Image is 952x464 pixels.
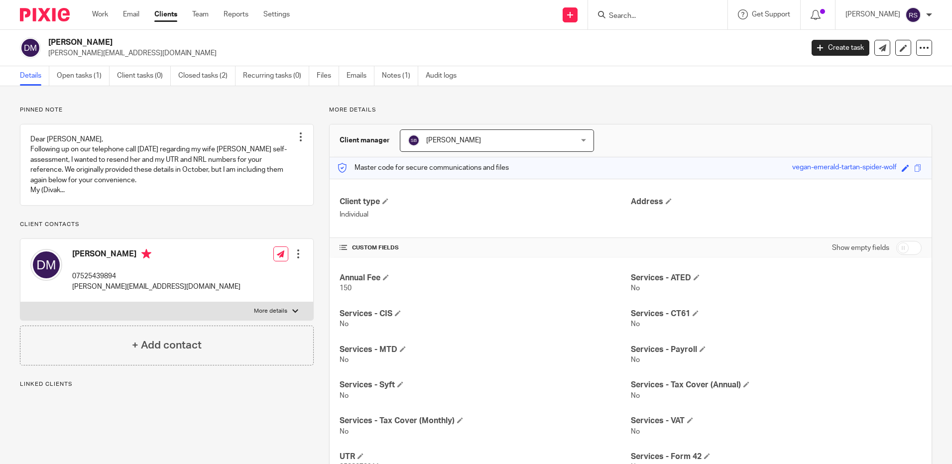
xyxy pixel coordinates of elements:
h4: Services - MTD [340,345,630,355]
span: No [340,321,349,328]
img: svg%3E [408,134,420,146]
h4: + Add contact [132,338,202,353]
span: No [631,321,640,328]
i: Primary [141,249,151,259]
h4: Client type [340,197,630,207]
h4: [PERSON_NAME] [72,249,240,261]
span: No [340,392,349,399]
a: Notes (1) [382,66,418,86]
span: No [631,356,640,363]
a: Audit logs [426,66,464,86]
p: [PERSON_NAME][EMAIL_ADDRESS][DOMAIN_NAME] [48,48,797,58]
img: Pixie [20,8,70,21]
span: Get Support [752,11,790,18]
a: Open tasks (1) [57,66,110,86]
a: Team [192,9,209,19]
p: Individual [340,210,630,220]
h4: Services - Tax Cover (Annual) [631,380,922,390]
img: svg%3E [30,249,62,281]
a: Create task [812,40,869,56]
p: [PERSON_NAME] [845,9,900,19]
h4: CUSTOM FIELDS [340,244,630,252]
h4: UTR [340,452,630,462]
h4: Services - CIS [340,309,630,319]
a: Emails [347,66,374,86]
p: 07525439894 [72,271,240,281]
p: Client contacts [20,221,314,229]
span: No [631,285,640,292]
img: svg%3E [20,37,41,58]
h4: Services - Payroll [631,345,922,355]
a: Work [92,9,108,19]
h4: Services - VAT [631,416,922,426]
h4: Annual Fee [340,273,630,283]
input: Search [608,12,698,21]
a: Closed tasks (2) [178,66,236,86]
img: svg%3E [905,7,921,23]
p: More details [329,106,932,114]
h4: Services - Form 42 [631,452,922,462]
h4: Address [631,197,922,207]
h4: Services - Tax Cover (Monthly) [340,416,630,426]
p: [PERSON_NAME][EMAIL_ADDRESS][DOMAIN_NAME] [72,282,240,292]
a: Client tasks (0) [117,66,171,86]
h4: Services - Syft [340,380,630,390]
div: vegan-emerald-tartan-spider-wolf [792,162,897,174]
label: Show empty fields [832,243,889,253]
a: Recurring tasks (0) [243,66,309,86]
p: Linked clients [20,380,314,388]
p: More details [254,307,287,315]
p: Master code for secure communications and files [337,163,509,173]
h2: [PERSON_NAME] [48,37,647,48]
p: Pinned note [20,106,314,114]
span: No [631,392,640,399]
a: Reports [224,9,248,19]
a: Email [123,9,139,19]
span: No [340,356,349,363]
span: No [631,428,640,435]
span: No [340,428,349,435]
a: Files [317,66,339,86]
h3: Client manager [340,135,390,145]
span: [PERSON_NAME] [426,137,481,144]
a: Details [20,66,49,86]
h4: Services - CT61 [631,309,922,319]
a: Clients [154,9,177,19]
a: Settings [263,9,290,19]
h4: Services - ATED [631,273,922,283]
span: 150 [340,285,352,292]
